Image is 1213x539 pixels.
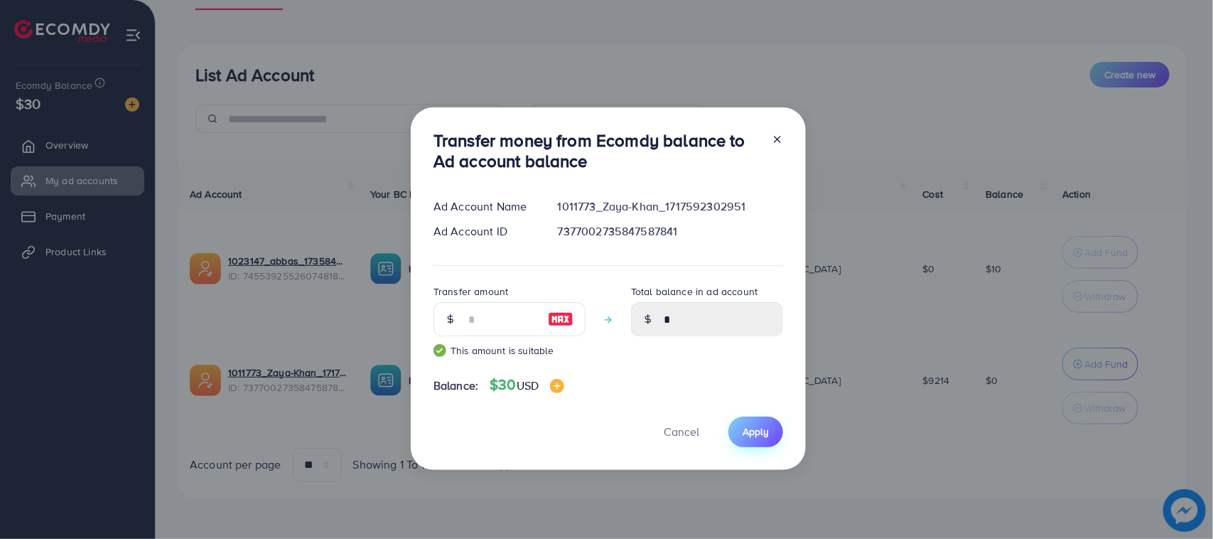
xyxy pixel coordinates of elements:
span: Apply [743,425,769,439]
div: Ad Account ID [422,223,546,240]
button: Cancel [646,417,717,447]
span: USD [517,378,539,393]
img: guide [433,344,446,357]
button: Apply [728,417,783,447]
label: Transfer amount [433,284,508,299]
img: image [550,379,564,393]
h4: $30 [490,376,564,394]
label: Total balance in ad account [631,284,758,299]
div: 1011773_Zaya-Khan_1717592302951 [546,198,794,215]
div: Ad Account Name [422,198,546,215]
img: image [548,311,573,328]
div: 7377002735847587841 [546,223,794,240]
span: Cancel [664,424,699,439]
span: Balance: [433,378,478,394]
h3: Transfer money from Ecomdy balance to Ad account balance [433,130,760,171]
small: This amount is suitable [433,343,586,358]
